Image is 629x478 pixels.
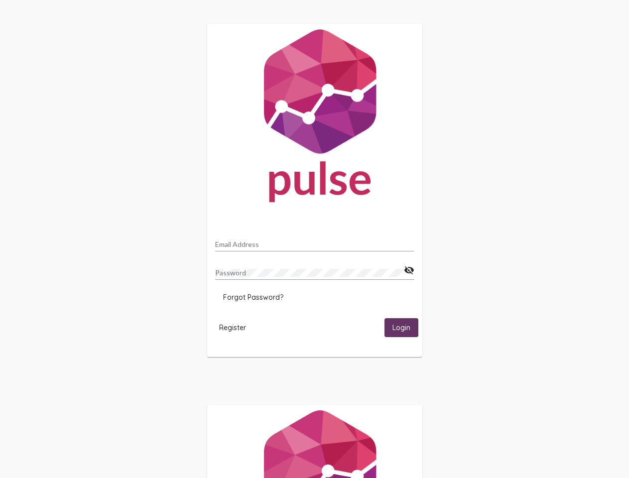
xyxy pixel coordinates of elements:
span: Login [392,324,410,333]
span: Forgot Password? [223,293,283,302]
button: Login [384,318,418,337]
mat-icon: visibility_off [404,264,414,276]
span: Register [219,323,246,332]
button: Forgot Password? [215,288,291,306]
button: Register [211,318,254,337]
img: Pulse For Good Logo [207,24,422,212]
